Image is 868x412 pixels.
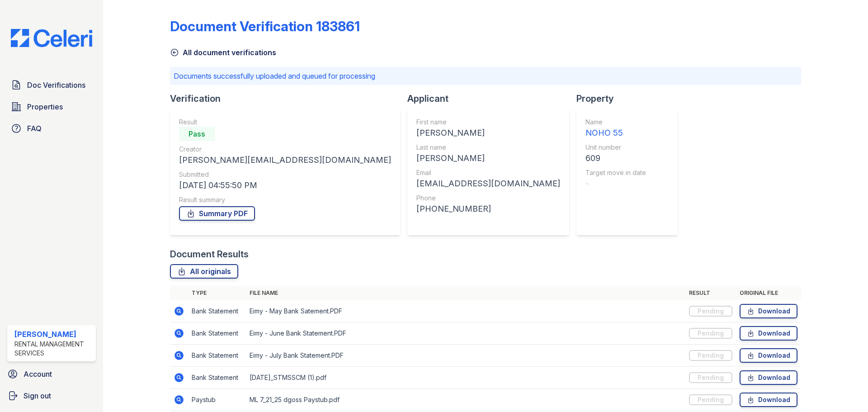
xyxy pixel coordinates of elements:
[416,177,560,190] div: [EMAIL_ADDRESS][DOMAIN_NAME]
[174,71,797,81] p: Documents successfully uploaded and queued for processing
[416,152,560,165] div: [PERSON_NAME]
[179,154,391,166] div: [PERSON_NAME][EMAIL_ADDRESS][DOMAIN_NAME]
[689,394,732,405] div: Pending
[188,367,246,389] td: Bank Statement
[4,387,99,405] a: Sign out
[170,92,407,105] div: Verification
[179,145,391,154] div: Creator
[179,127,215,141] div: Pass
[246,345,685,367] td: Eimy - July Bank Statement.PDF
[585,143,646,152] div: Unit number
[585,152,646,165] div: 609
[24,369,52,379] span: Account
[585,168,646,177] div: Target move in date
[170,18,360,34] div: Document Verification 183861
[179,195,391,204] div: Result summary
[416,127,560,139] div: [PERSON_NAME]
[740,326,797,341] a: Download
[689,372,732,383] div: Pending
[4,365,99,383] a: Account
[188,322,246,345] td: Bank Statement
[685,286,736,300] th: Result
[416,118,560,127] div: First name
[736,286,801,300] th: Original file
[7,119,96,137] a: FAQ
[416,168,560,177] div: Email
[689,306,732,317] div: Pending
[27,80,85,90] span: Doc Verifications
[585,118,646,127] div: Name
[179,179,391,192] div: [DATE] 04:55:50 PM
[246,367,685,389] td: [DATE]_STMSSCM (1).pdf
[689,350,732,361] div: Pending
[14,329,92,340] div: [PERSON_NAME]
[246,300,685,322] td: Eimy - May Bank Satement.PDF
[740,370,797,385] a: Download
[689,328,732,339] div: Pending
[407,92,576,105] div: Applicant
[740,304,797,318] a: Download
[179,206,255,221] a: Summary PDF
[170,248,249,260] div: Document Results
[585,177,646,190] div: -
[27,101,63,112] span: Properties
[416,203,560,215] div: [PHONE_NUMBER]
[188,389,246,411] td: Paystub
[416,143,560,152] div: Last name
[416,194,560,203] div: Phone
[740,393,797,407] a: Download
[4,29,99,47] img: CE_Logo_Blue-a8612792a0a2168367f1c8372b55b34899dd931a85d93a1a3d3e32e68fde9ad4.png
[179,170,391,179] div: Submitted
[14,340,92,358] div: Rental Management Services
[246,389,685,411] td: ML 7_21_25 dgoss Paystub.pdf
[27,123,42,134] span: FAQ
[188,300,246,322] td: Bank Statement
[7,98,96,116] a: Properties
[170,47,276,58] a: All document verifications
[246,286,685,300] th: File name
[7,76,96,94] a: Doc Verifications
[24,390,51,401] span: Sign out
[179,118,391,127] div: Result
[740,348,797,363] a: Download
[246,322,685,345] td: Eimy - June Bank Statement.PDF
[585,127,646,139] div: NOHO 55
[585,118,646,139] a: Name NOHO 55
[576,92,685,105] div: Property
[188,286,246,300] th: Type
[188,345,246,367] td: Bank Statement
[170,264,238,279] a: All originals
